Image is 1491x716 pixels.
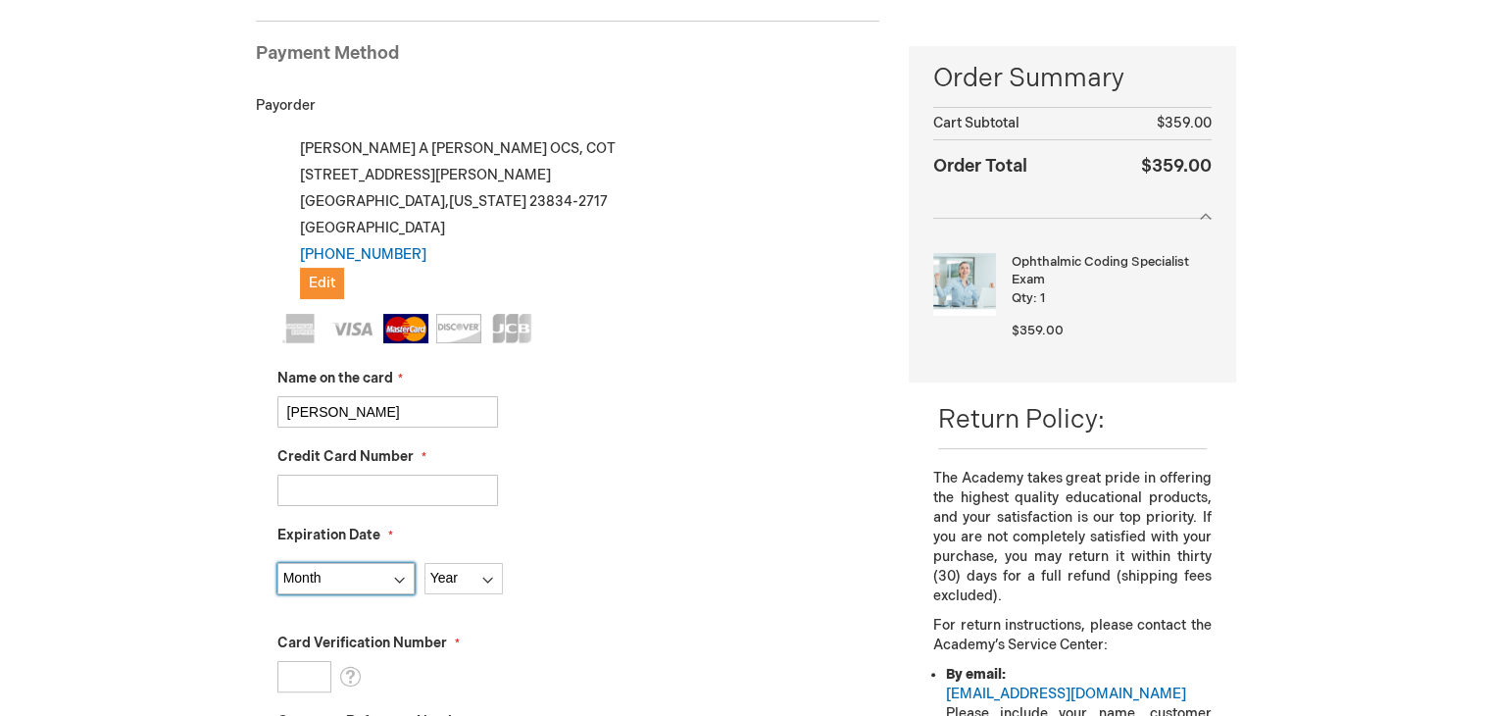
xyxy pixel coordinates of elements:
[277,635,447,651] span: Card Verification Number
[256,41,880,77] div: Payment Method
[1141,156,1212,177] span: $359.00
[933,108,1099,140] th: Cart Subtotal
[436,314,481,343] img: Discover
[1040,290,1045,306] span: 1
[1012,323,1064,338] span: $359.00
[256,97,316,114] span: Payorder
[933,61,1211,107] span: Order Summary
[309,275,335,291] span: Edit
[1012,290,1033,306] span: Qty
[489,314,534,343] img: JCB
[933,616,1211,655] p: For return instructions, please contact the Academy’s Service Center:
[1157,115,1212,131] span: $359.00
[277,475,498,506] input: Credit Card Number
[277,314,323,343] img: American Express
[300,268,344,299] button: Edit
[449,193,526,210] span: [US_STATE]
[300,246,426,263] a: [PHONE_NUMBER]
[383,314,428,343] img: MasterCard
[1012,253,1206,289] strong: Ophthalmic Coding Specialist Exam
[277,135,880,299] div: [PERSON_NAME] A [PERSON_NAME] OCS, COT [STREET_ADDRESS][PERSON_NAME] [GEOGRAPHIC_DATA] , 23834-27...
[933,469,1211,606] p: The Academy takes great pride in offering the highest quality educational products, and your sati...
[277,661,331,692] input: Card Verification Number
[938,405,1105,435] span: Return Policy:
[933,253,996,316] img: Ophthalmic Coding Specialist Exam
[946,666,1006,683] strong: By email:
[277,370,393,386] span: Name on the card
[330,314,375,343] img: Visa
[933,151,1027,179] strong: Order Total
[277,527,380,543] span: Expiration Date
[946,686,1186,702] a: [EMAIL_ADDRESS][DOMAIN_NAME]
[277,448,414,465] span: Credit Card Number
